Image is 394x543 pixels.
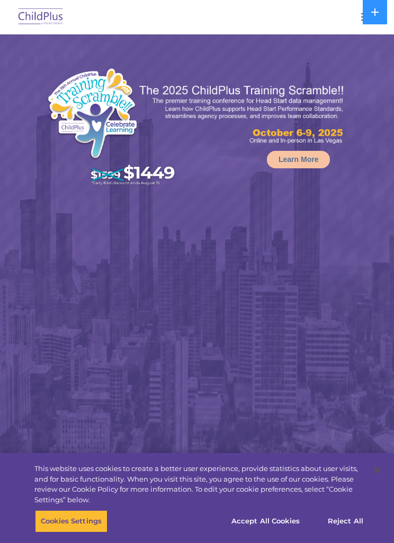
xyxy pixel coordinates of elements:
[312,510,379,532] button: Reject All
[34,464,366,505] div: This website uses cookies to create a better user experience, provide statistics about user visit...
[365,458,389,482] button: Close
[226,510,306,532] button: Accept All Cookies
[267,151,330,168] a: Learn More
[16,5,66,30] img: ChildPlus by Procare Solutions
[35,510,108,532] button: Cookies Settings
